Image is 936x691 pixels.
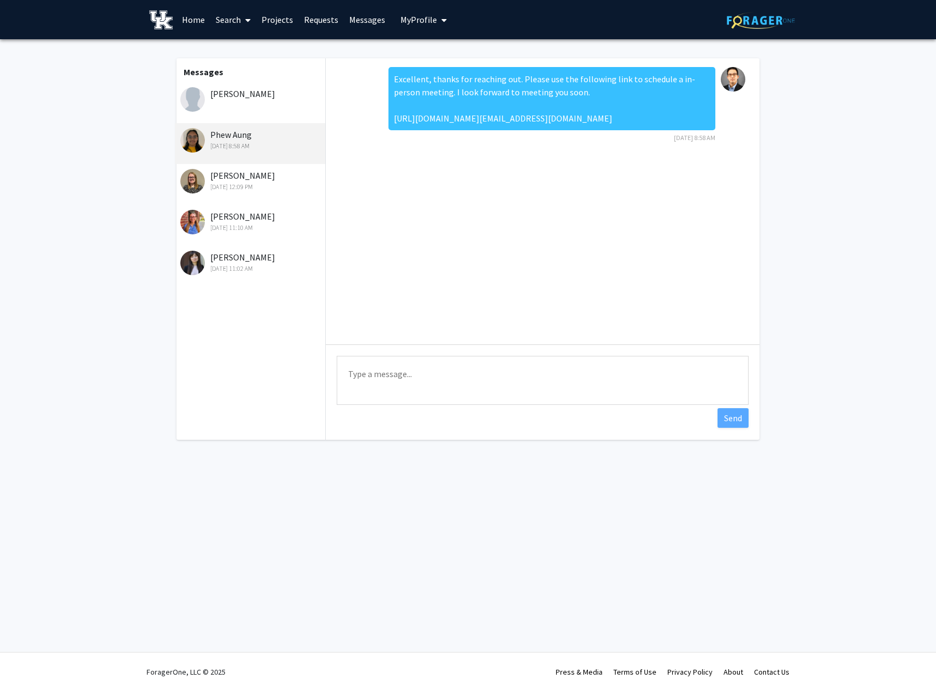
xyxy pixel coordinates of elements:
iframe: Chat [8,642,46,683]
img: Abbey McNely [180,210,205,234]
div: ForagerOne, LLC © 2025 [147,653,226,691]
img: Phew Aung [180,128,205,153]
img: Jayaeep Kothapalli [180,87,205,112]
a: Projects [256,1,299,39]
img: University of Kentucky Logo [149,10,173,29]
div: [PERSON_NAME] [180,169,323,192]
div: [DATE] 11:10 AM [180,223,323,233]
a: Privacy Policy [667,667,713,677]
a: Requests [299,1,344,39]
div: [DATE] 12:09 PM [180,182,323,192]
div: [PERSON_NAME] [180,251,323,274]
div: [DATE] 11:02 AM [180,264,323,274]
div: [DATE] 8:58 AM [180,141,323,151]
button: Send [718,408,749,428]
img: Katsutoshi Mizuta [721,67,745,92]
textarea: Message [337,356,749,405]
b: Messages [184,66,223,77]
span: My Profile [400,14,437,25]
div: [PERSON_NAME] [180,87,323,100]
img: ForagerOne Logo [727,12,795,29]
a: Messages [344,1,391,39]
a: Press & Media [556,667,603,677]
a: Contact Us [754,667,789,677]
img: Lily Miles [180,169,205,193]
a: Home [177,1,210,39]
div: Excellent, thanks for reaching out. Please use the following link to schedule a in-person meeting... [388,67,715,130]
a: Terms of Use [613,667,657,677]
div: [PERSON_NAME] [180,210,323,233]
img: Anna Ho [180,251,205,275]
a: About [724,667,743,677]
span: [DATE] 8:58 AM [674,134,715,142]
a: Search [210,1,256,39]
div: Phew Aung [180,128,323,151]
